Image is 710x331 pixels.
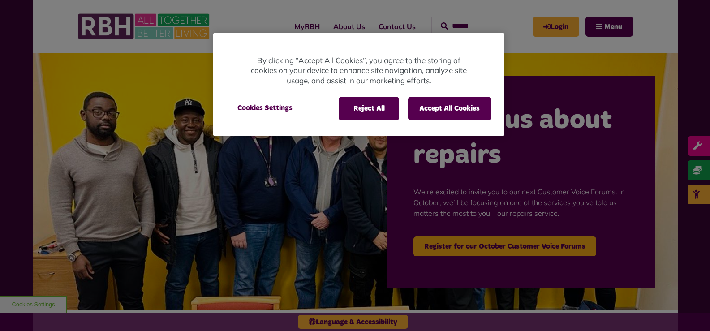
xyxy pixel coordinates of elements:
div: Cookie banner [213,33,504,136]
p: By clicking “Accept All Cookies”, you agree to the storing of cookies on your device to enhance s... [249,56,469,86]
div: Privacy [213,33,504,136]
button: Reject All [339,97,399,120]
button: Accept All Cookies [408,97,491,120]
button: Cookies Settings [227,97,303,119]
